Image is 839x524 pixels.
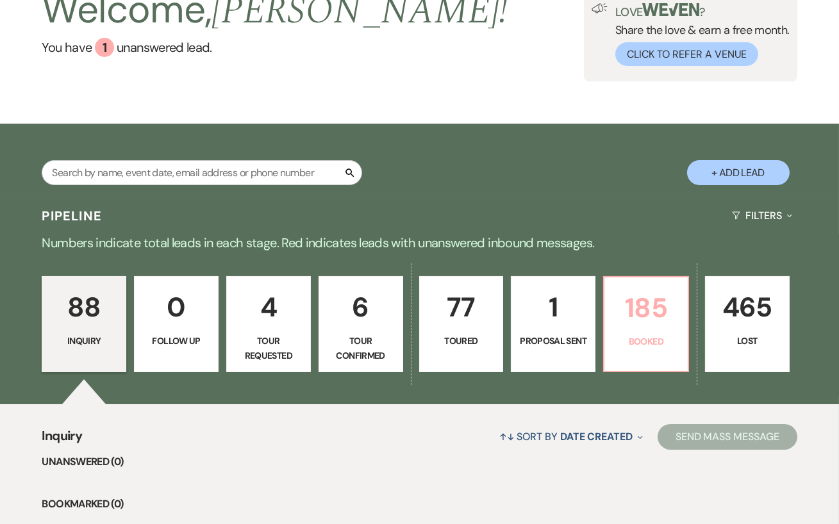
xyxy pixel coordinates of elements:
[494,420,648,454] button: Sort By Date Created
[327,286,395,329] p: 6
[499,430,515,443] span: ↑↓
[50,286,118,329] p: 88
[519,286,587,329] p: 1
[42,160,362,185] input: Search by name, event date, email address or phone number
[42,207,102,225] h3: Pipeline
[560,430,633,443] span: Date Created
[42,38,508,57] a: You have 1 unanswered lead.
[42,496,797,512] li: Bookmarked (0)
[428,334,495,348] p: Toured
[608,3,790,66] div: Share the love & earn a free month.
[95,38,114,57] div: 1
[592,3,608,13] img: loud-speaker-illustration.svg
[419,276,504,372] a: 77Toured
[612,334,680,348] p: Booked
[642,3,699,16] img: weven-logo-green.svg
[687,160,790,185] button: + Add Lead
[235,286,303,329] p: 4
[603,276,689,372] a: 185Booked
[705,276,790,372] a: 465Lost
[615,42,758,66] button: Click to Refer a Venue
[612,286,680,329] p: 185
[327,334,395,363] p: Tour Confirmed
[142,286,210,329] p: 0
[519,334,587,348] p: Proposal Sent
[226,276,311,372] a: 4Tour Requested
[727,199,797,233] button: Filters
[319,276,403,372] a: 6Tour Confirmed
[50,334,118,348] p: Inquiry
[615,3,790,18] p: Love ?
[428,286,495,329] p: 77
[42,454,797,470] li: Unanswered (0)
[235,334,303,363] p: Tour Requested
[142,334,210,348] p: Follow Up
[42,276,126,372] a: 88Inquiry
[658,424,797,450] button: Send Mass Message
[134,276,219,372] a: 0Follow Up
[511,276,595,372] a: 1Proposal Sent
[713,286,781,329] p: 465
[713,334,781,348] p: Lost
[42,426,82,454] span: Inquiry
